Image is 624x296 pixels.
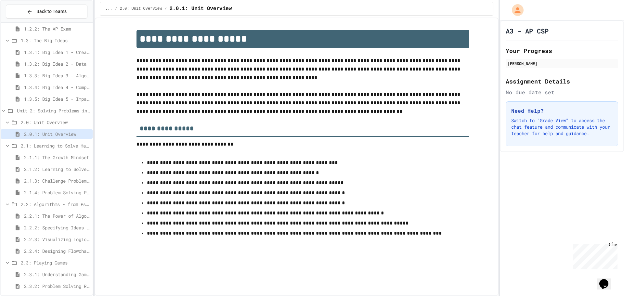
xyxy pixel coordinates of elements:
[511,117,613,137] p: Switch to "Grade View" to access the chat feature and communicate with your teacher for help and ...
[506,26,549,35] h1: A3 - AP CSP
[105,6,112,11] span: ...
[506,46,618,55] h2: Your Progress
[24,177,90,184] span: 2.1.3: Challenge Problem - The Bridge
[24,189,90,196] span: 2.1.4: Problem Solving Practice
[24,224,90,231] span: 2.2.2: Specifying Ideas with Pseudocode
[21,201,90,208] span: 2.2: Algorithms - from Pseudocode to Flowcharts
[24,236,90,243] span: 2.2.3: Visualizing Logic with Flowcharts
[570,242,617,269] iframe: chat widget
[24,271,90,278] span: 2.3.1: Understanding Games with Flowcharts
[508,60,616,66] div: [PERSON_NAME]
[36,8,67,15] span: Back to Teams
[24,96,90,102] span: 1.3.5: Big Idea 5 - Impact of Computing
[24,60,90,67] span: 1.3.2: Big Idea 2 - Data
[511,107,613,115] h3: Need Help?
[3,3,45,41] div: Chat with us now!Close
[24,154,90,161] span: 2.1.1: The Growth Mindset
[17,107,90,114] span: Unit 2: Solving Problems in Computer Science
[24,212,90,219] span: 2.2.1: The Power of Algorithms
[506,88,618,96] div: No due date set
[24,166,90,173] span: 2.1.2: Learning to Solve Hard Problems
[24,72,90,79] span: 1.3.3: Big Idea 3 - Algorithms and Programming
[169,5,232,13] span: 2.0.1: Unit Overview
[21,119,90,126] span: 2.0: Unit Overview
[24,25,90,32] span: 1.2.2: The AP Exam
[24,283,90,290] span: 2.3.2: Problem Solving Reflection
[21,259,90,266] span: 2.3: Playing Games
[505,3,525,18] div: My Account
[21,142,90,149] span: 2.1: Learning to Solve Hard Problems
[24,84,90,91] span: 1.3.4: Big Idea 4 - Computing Systems and Networks
[597,270,617,290] iframe: chat widget
[6,5,87,19] button: Back to Teams
[115,6,117,11] span: /
[120,6,162,11] span: 2.0: Unit Overview
[21,37,90,44] span: 1.3: The Big Ideas
[24,131,90,137] span: 2.0.1: Unit Overview
[24,248,90,254] span: 2.2.4: Designing Flowcharts
[164,6,167,11] span: /
[506,77,618,86] h2: Assignment Details
[24,49,90,56] span: 1.3.1: Big Idea 1 - Creative Development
